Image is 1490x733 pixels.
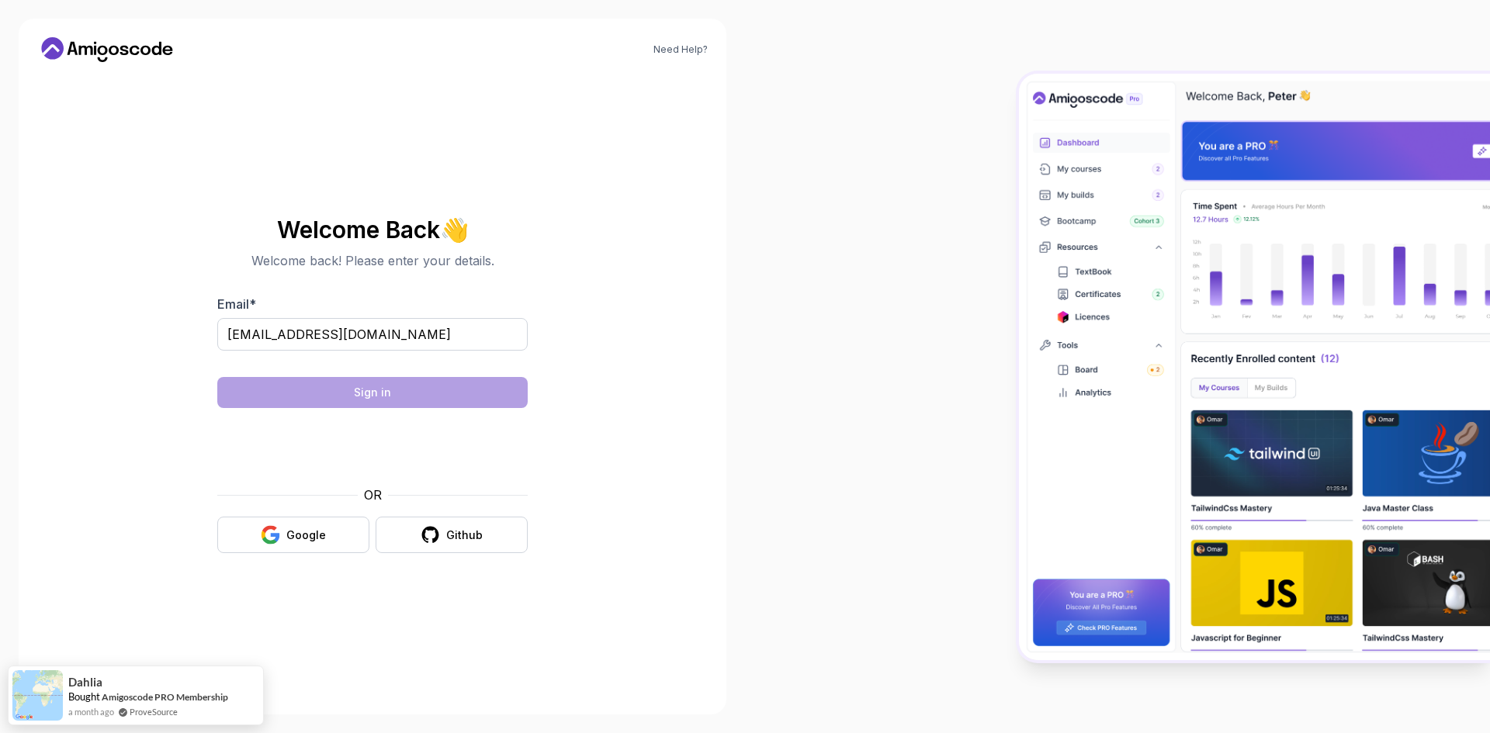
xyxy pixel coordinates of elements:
[217,217,528,242] h2: Welcome Back
[255,417,490,476] iframe: Widget mit Kontrollkästchen für die hCaptcha-Sicherheitsabfrage
[12,670,63,721] img: provesource social proof notification image
[217,318,528,351] input: Enter your email
[68,690,100,703] span: Bought
[1019,74,1490,660] img: Amigoscode Dashboard
[364,486,382,504] p: OR
[286,527,326,543] div: Google
[102,691,228,703] a: Amigoscode PRO Membership
[130,705,178,718] a: ProveSource
[354,385,391,400] div: Sign in
[68,676,102,689] span: Dahlia
[217,251,528,270] p: Welcome back! Please enter your details.
[653,43,708,56] a: Need Help?
[217,517,369,553] button: Google
[37,37,177,62] a: Home link
[446,527,483,543] div: Github
[217,377,528,408] button: Sign in
[437,213,473,246] span: 👋
[217,296,256,312] label: Email *
[376,517,528,553] button: Github
[68,705,114,718] span: a month ago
